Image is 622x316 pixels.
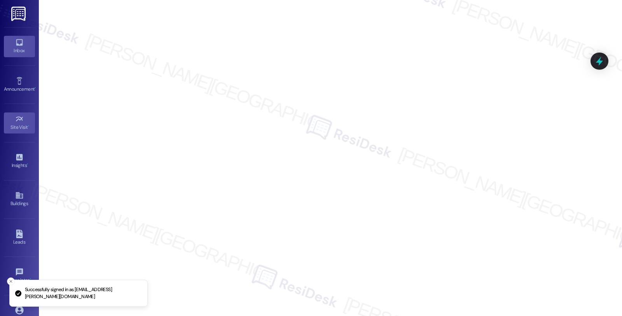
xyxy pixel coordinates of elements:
a: Insights • [4,151,35,172]
a: Inbox [4,36,35,57]
img: ResiDesk Logo [11,7,27,21]
span: • [28,123,29,129]
a: Buildings [4,189,35,210]
p: Successfully signed in as [EMAIL_ADDRESS][PERSON_NAME][DOMAIN_NAME] [25,286,141,300]
button: Close toast [7,277,15,285]
span: • [35,85,36,91]
a: Site Visit • [4,112,35,133]
a: Templates • [4,265,35,286]
span: • [27,162,28,167]
a: Leads [4,227,35,248]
